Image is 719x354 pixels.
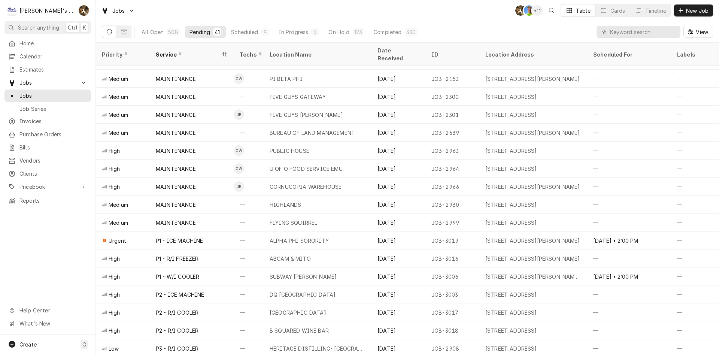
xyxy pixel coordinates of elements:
[234,285,264,303] div: —
[371,232,425,249] div: [DATE]
[19,79,76,87] span: Jobs
[593,51,664,58] div: Scheduled For
[425,267,479,285] div: JOB-3006
[371,160,425,178] div: [DATE]
[156,147,196,155] div: MAINTENANCE
[270,93,326,101] div: FIVE GUYS GATEWAY
[313,28,317,36] div: 5
[371,321,425,339] div: [DATE]
[371,124,425,142] div: [DATE]
[587,285,671,303] div: —
[109,327,120,335] span: High
[19,92,87,100] span: Jobs
[234,267,264,285] div: —
[19,157,87,164] span: Vendors
[425,160,479,178] div: JOB-2964
[546,4,558,16] button: Open search
[234,303,264,321] div: —
[371,303,425,321] div: [DATE]
[156,201,196,209] div: MAINTENANCE
[19,117,87,125] span: Invoices
[4,141,91,154] a: Bills
[485,147,537,155] div: [STREET_ADDRESS]
[234,214,264,232] div: —
[4,90,91,102] a: Jobs
[156,129,196,137] div: MAINTENANCE
[587,178,671,196] div: —
[270,183,342,191] div: CORNUCOPIA WAREHOUSE
[4,317,91,330] a: Go to What's New
[234,73,244,84] div: Cameron Ward's Avatar
[524,5,534,16] div: Greg Austin's Avatar
[371,88,425,106] div: [DATE]
[270,219,317,227] div: FLYING SQUIRREL
[19,66,87,73] span: Estimates
[270,255,311,263] div: ABCAM & MITO
[156,165,196,173] div: MAINTENANCE
[98,4,138,17] a: Go to Jobs
[109,93,128,101] span: Medium
[674,4,713,16] button: New Job
[142,28,164,36] div: All Open
[425,124,479,142] div: JOB-2689
[109,345,119,353] span: Low
[425,285,479,303] div: JOB-3003
[685,7,710,15] span: New Job
[109,309,120,317] span: High
[234,163,244,174] div: CW
[4,128,91,140] a: Purchase Orders
[156,75,196,83] div: MAINTENANCE
[234,181,244,192] div: Joey Brabb's Avatar
[683,26,713,38] button: View
[234,321,264,339] div: —
[425,249,479,267] div: JOB-3016
[234,196,264,214] div: —
[371,285,425,303] div: [DATE]
[587,70,671,88] div: —
[587,196,671,214] div: —
[587,303,671,321] div: —
[156,327,198,335] div: P2 - R/I COOLER
[587,124,671,142] div: —
[234,88,264,106] div: —
[587,267,671,285] div: [DATE] • 2:00 PM
[270,309,326,317] div: [GEOGRAPHIC_DATA]
[270,273,337,281] div: SUBWAY [PERSON_NAME]
[694,28,710,36] span: View
[109,183,120,191] span: High
[515,5,526,16] div: Kassie Heidecker's Avatar
[19,39,87,47] span: Home
[371,142,425,160] div: [DATE]
[485,219,537,227] div: [STREET_ADDRESS]
[425,106,479,124] div: JOB-2301
[270,51,364,58] div: Location Name
[7,5,17,16] div: C
[587,88,671,106] div: —
[156,345,198,353] div: P3 - R/I COOLER
[215,28,220,36] div: 41
[4,167,91,180] a: Clients
[234,232,264,249] div: —
[156,93,196,101] div: MAINTENANCE
[371,70,425,88] div: [DATE]
[485,75,580,83] div: [STREET_ADDRESS][PERSON_NAME]
[270,165,343,173] div: U OF O FOOD SERVICE EMU
[82,341,86,348] span: C
[7,5,17,16] div: Clay's Refrigeration's Avatar
[234,109,244,120] div: JB
[4,103,91,115] a: Job Series
[19,130,87,138] span: Purchase Orders
[371,214,425,232] div: [DATE]
[234,73,244,84] div: CW
[270,147,309,155] div: PUBLIC HOUSE
[79,5,89,16] div: Kassie Heidecker's Avatar
[83,24,86,31] span: K
[19,183,76,191] span: Pricebook
[234,249,264,267] div: —
[270,237,329,245] div: ALPHA PHI SORORITY
[156,309,198,317] div: P2 - R/I COOLER
[240,51,263,58] div: Techs
[79,5,89,16] div: KH
[425,321,479,339] div: JOB-3018
[234,145,244,156] div: CW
